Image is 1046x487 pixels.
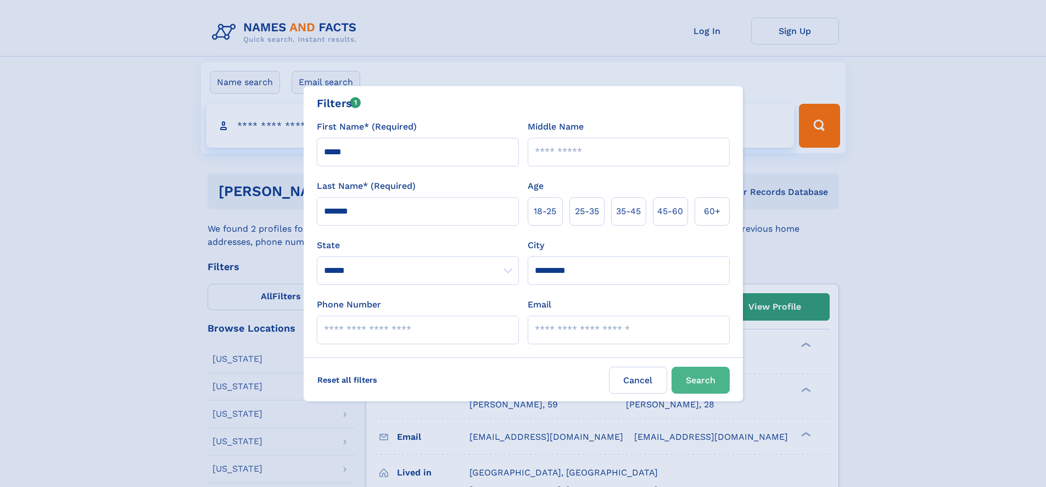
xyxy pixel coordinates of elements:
[528,180,544,193] label: Age
[672,367,730,394] button: Search
[528,298,551,311] label: Email
[317,239,519,252] label: State
[704,205,720,218] span: 60+
[609,367,667,394] label: Cancel
[317,95,361,111] div: Filters
[616,205,641,218] span: 35‑45
[657,205,683,218] span: 45‑60
[528,239,544,252] label: City
[534,205,556,218] span: 18‑25
[310,367,384,393] label: Reset all filters
[575,205,599,218] span: 25‑35
[317,120,417,133] label: First Name* (Required)
[528,120,584,133] label: Middle Name
[317,298,381,311] label: Phone Number
[317,180,416,193] label: Last Name* (Required)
